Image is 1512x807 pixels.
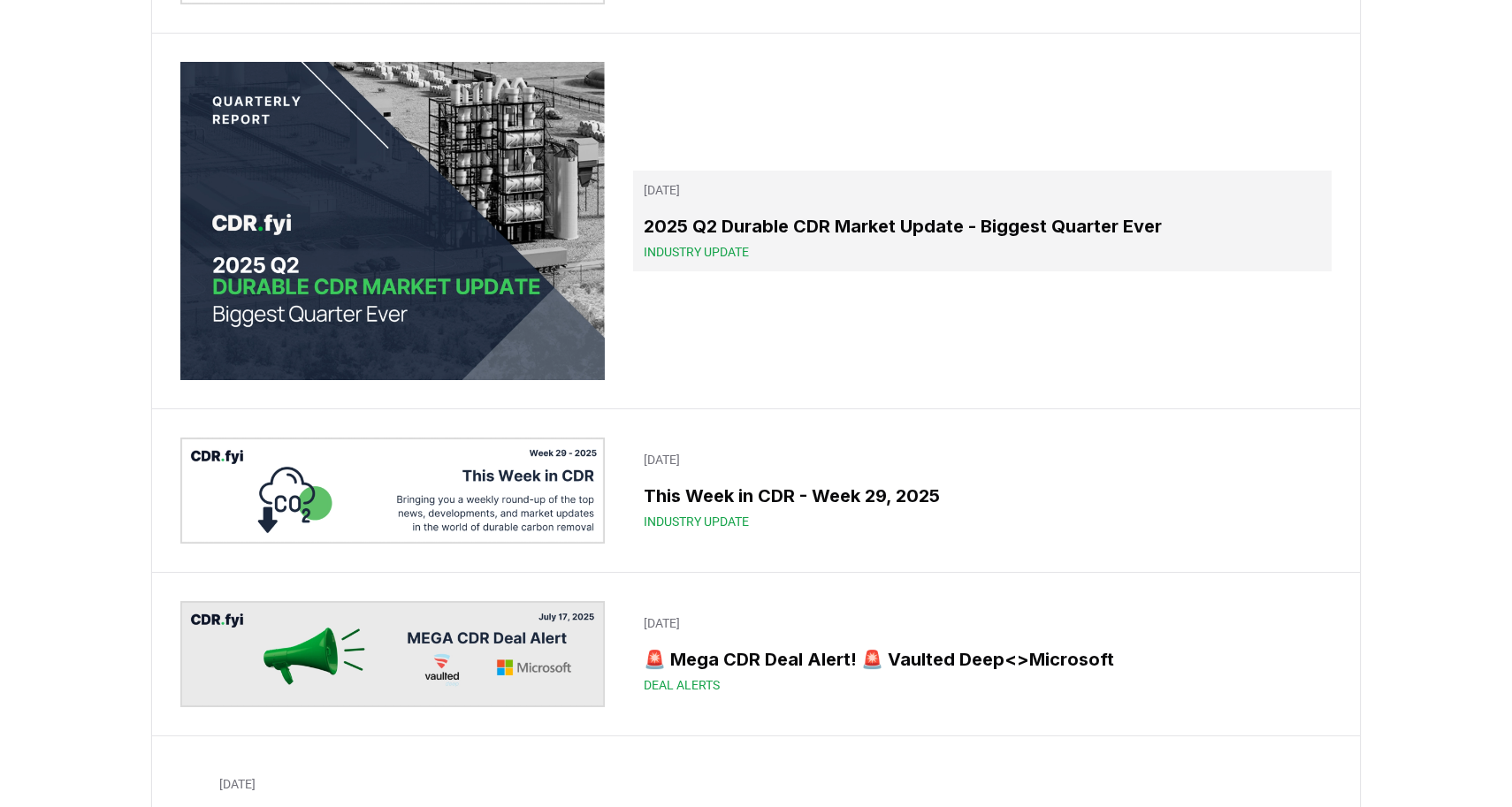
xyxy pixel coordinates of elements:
[180,62,605,380] img: 2025 Q2 Durable CDR Market Update - Biggest Quarter Ever blog post image
[644,213,1321,240] h3: 2025 Q2 Durable CDR Market Update - Biggest Quarter Ever
[180,438,605,544] img: This Week in CDR - Week 29, 2025 blog post image
[644,181,1321,199] p: [DATE]
[644,646,1321,673] h3: 🚨 Mega CDR Deal Alert! 🚨 Vaulted Deep<>Microsoft
[644,614,1321,632] p: [DATE]
[633,604,1332,704] a: [DATE]🚨 Mega CDR Deal Alert! 🚨 Vaulted Deep<>MicrosoftDeal Alerts
[633,440,1332,541] a: [DATE]This Week in CDR - Week 29, 2025Industry Update
[644,513,749,530] span: Industry Update
[644,243,749,261] span: Industry Update
[219,775,1321,793] p: [DATE]
[633,171,1332,271] a: [DATE]2025 Q2 Durable CDR Market Update - Biggest Quarter EverIndustry Update
[644,451,1321,468] p: [DATE]
[180,601,605,707] img: 🚨 Mega CDR Deal Alert! 🚨 Vaulted Deep<>Microsoft blog post image
[644,676,720,694] span: Deal Alerts
[644,483,1321,509] h3: This Week in CDR - Week 29, 2025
